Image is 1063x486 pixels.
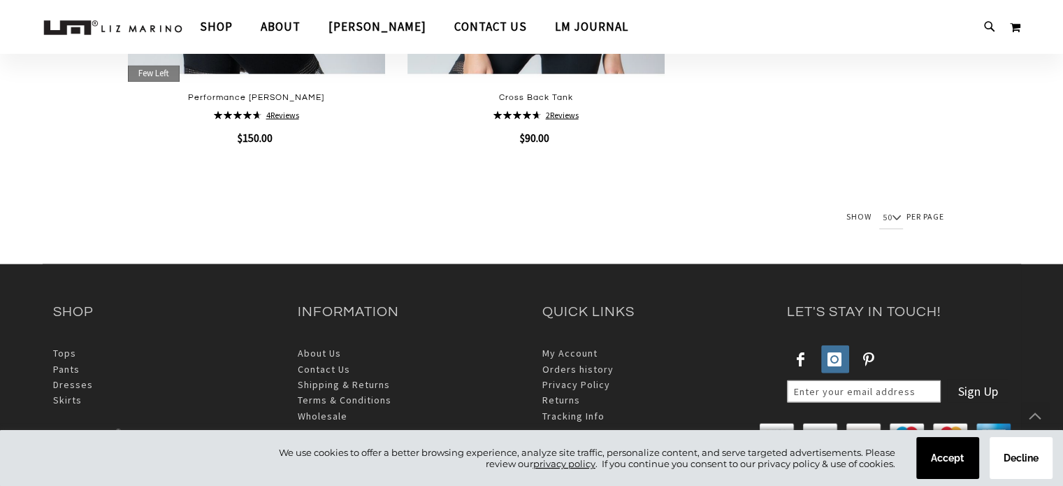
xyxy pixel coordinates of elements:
div: 95% [214,111,261,120]
span: Shop [200,15,233,38]
button: Back To Top [1021,402,1049,430]
a: 4Reviews [266,110,299,120]
span: Reviews [270,110,299,120]
a: About Us [298,347,341,359]
a: Shipping & Returns [298,378,390,391]
a: store logo [43,19,182,36]
span: Decline [1004,29,1039,41]
div: Accept [916,14,979,56]
a: Dresses [53,378,93,391]
h4: Information [298,292,521,331]
span: per page [906,212,944,222]
a: Pants [53,363,80,376]
span: Reviews [550,110,579,120]
input: Enter your email address [787,380,941,403]
a: privacy policy [533,35,595,46]
h4: Shop [53,292,277,331]
h4: Let's Stay in touch! [787,292,1011,331]
span: Show [846,212,872,222]
span: About [261,19,301,34]
span: Accept [931,29,964,41]
a: Skirts [53,394,82,406]
a: 2Reviews [546,110,579,120]
span: [PERSON_NAME] [328,19,426,34]
span: Contact Us [454,19,527,34]
a: Performance [PERSON_NAME] [188,93,324,102]
span: $90.00 [520,131,551,145]
a: Tracking Info [542,410,605,422]
span: LM Journal [555,19,628,34]
span: Sign Up [958,383,998,399]
div: Few Left [128,66,180,81]
a: Privacy Policy [542,378,610,391]
button: Sign Up [947,380,1009,403]
a: Orders history [542,363,614,376]
a: My Account [542,347,598,359]
span: $150.00 [238,131,275,145]
a: Contact Us [298,363,350,376]
a: Tops [53,347,76,359]
span: We use cookies to offer a better browsing experience, analyze site traffic, personalize content, ... [279,24,895,46]
div: Decline [990,14,1053,56]
div: 95% [493,111,541,120]
a: Returns [542,394,580,406]
h4: Quick Links [542,292,766,331]
a: Wholesale [298,410,347,422]
a: Cross Back Tank [499,93,573,102]
a: Terms & Conditions [298,394,391,406]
